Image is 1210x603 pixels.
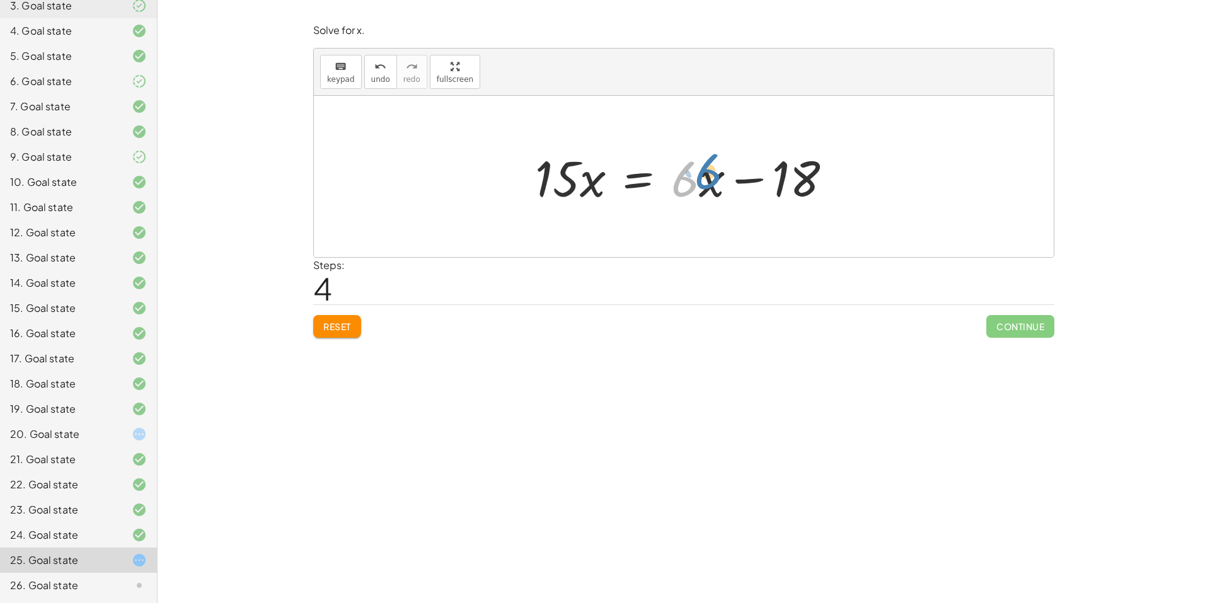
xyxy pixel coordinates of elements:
div: 18. Goal state [10,376,112,391]
div: 9. Goal state [10,149,112,164]
div: 25. Goal state [10,553,112,568]
i: Task finished and correct. [132,250,147,265]
div: 8. Goal state [10,124,112,139]
div: 10. Goal state [10,175,112,190]
i: Task finished and correct. [132,376,147,391]
i: Task finished and correct. [132,49,147,64]
div: 6. Goal state [10,74,112,89]
div: 12. Goal state [10,225,112,240]
i: Task finished and correct. [132,477,147,492]
i: undo [374,59,386,74]
button: keyboardkeypad [320,55,362,89]
i: keyboard [335,59,347,74]
i: Task finished and correct. [132,99,147,114]
button: Reset [313,315,361,338]
i: Task not started. [132,578,147,593]
div: 20. Goal state [10,427,112,442]
button: undoundo [364,55,397,89]
div: 11. Goal state [10,200,112,215]
div: 4. Goal state [10,23,112,38]
p: Solve for x. [313,23,1054,38]
div: 14. Goal state [10,275,112,290]
button: redoredo [396,55,427,89]
i: Task finished and correct. [132,23,147,38]
i: Task finished and correct. [132,502,147,517]
i: Task finished and correct. [132,225,147,240]
label: Steps: [313,258,345,272]
button: fullscreen [430,55,480,89]
div: 17. Goal state [10,351,112,366]
i: Task finished and correct. [132,401,147,416]
div: 23. Goal state [10,502,112,517]
i: Task started. [132,427,147,442]
span: 4 [313,269,332,307]
i: Task finished and correct. [132,351,147,366]
i: Task finished and correct. [132,275,147,290]
i: Task finished and correct. [132,527,147,543]
div: 16. Goal state [10,326,112,341]
i: Task finished and part of it marked as correct. [132,74,147,89]
div: 13. Goal state [10,250,112,265]
span: fullscreen [437,75,473,84]
div: 21. Goal state [10,452,112,467]
span: undo [371,75,390,84]
i: Task finished and correct. [132,175,147,190]
i: Task finished and correct. [132,200,147,215]
span: keypad [327,75,355,84]
div: 15. Goal state [10,301,112,316]
div: 5. Goal state [10,49,112,64]
i: Task started. [132,553,147,568]
div: 24. Goal state [10,527,112,543]
div: 26. Goal state [10,578,112,593]
div: 7. Goal state [10,99,112,114]
i: Task finished and correct. [132,326,147,341]
div: 22. Goal state [10,477,112,492]
i: Task finished and correct. [132,301,147,316]
i: Task finished and part of it marked as correct. [132,149,147,164]
i: redo [406,59,418,74]
i: Task finished and correct. [132,452,147,467]
div: 19. Goal state [10,401,112,416]
i: Task finished and correct. [132,124,147,139]
span: Reset [323,321,351,332]
span: redo [403,75,420,84]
